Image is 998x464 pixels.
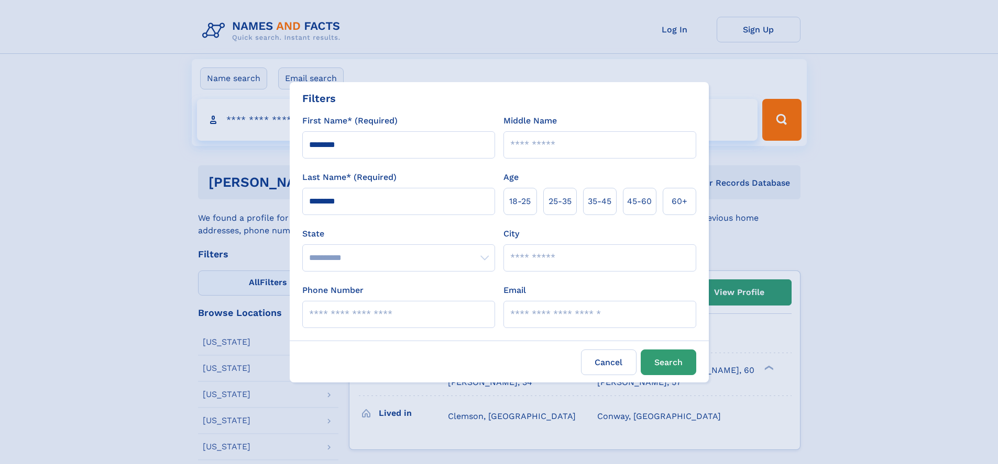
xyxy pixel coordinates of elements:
label: Phone Number [302,284,364,297]
span: 18‑25 [509,195,531,208]
label: Email [503,284,526,297]
span: 25‑35 [549,195,572,208]
span: 35‑45 [588,195,611,208]
label: First Name* (Required) [302,115,398,127]
label: Middle Name [503,115,557,127]
span: 45‑60 [627,195,652,208]
label: State [302,228,495,240]
label: City [503,228,519,240]
div: Filters [302,90,336,106]
label: Age [503,171,519,184]
span: 60+ [672,195,687,208]
button: Search [641,349,696,375]
label: Last Name* (Required) [302,171,397,184]
label: Cancel [581,349,637,375]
